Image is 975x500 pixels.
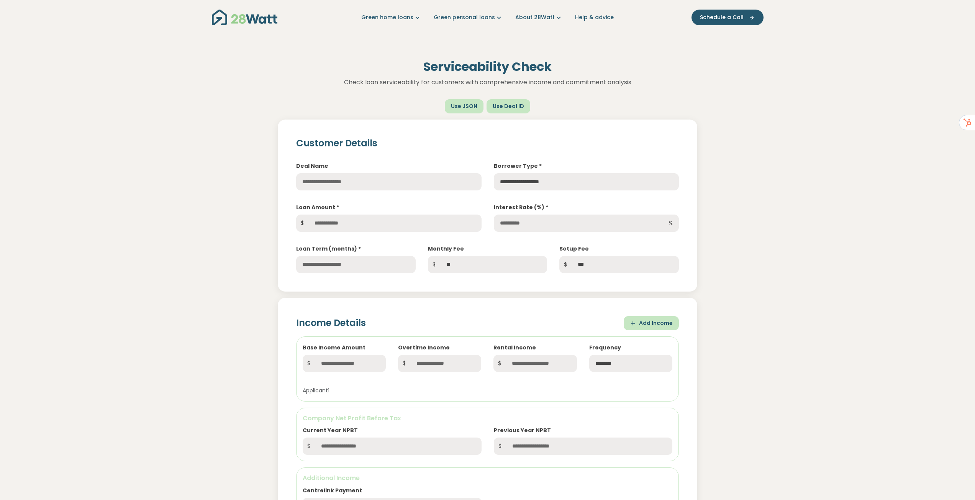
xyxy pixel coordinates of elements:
[296,138,679,149] h2: Customer Details
[296,203,339,211] label: Loan Amount *
[212,8,764,27] nav: Main navigation
[662,215,679,232] span: %
[487,99,530,113] button: Use Deal ID
[624,316,679,330] button: Add Income
[575,13,614,21] a: Help & advice
[428,256,440,273] span: $
[303,487,362,495] label: Centrelink Payment
[494,162,542,170] label: Borrower Type *
[296,245,361,253] label: Loan Term (months) *
[700,13,744,21] span: Schedule a Call
[303,414,672,423] h6: Company Net Profit Before Tax
[434,13,503,21] a: Green personal loans
[589,344,621,352] label: Frequency
[303,355,315,372] span: $
[235,77,741,87] p: Check loan serviceability for customers with comprehensive income and commitment analysis
[303,438,315,455] span: $
[428,245,464,253] label: Monthly Fee
[296,215,308,232] span: $
[235,59,741,74] h1: Serviceability Check
[398,344,450,352] label: Overtime Income
[398,355,410,372] span: $
[303,387,329,394] small: Applicant 1
[559,256,572,273] span: $
[937,463,975,500] iframe: Chat Widget
[445,99,483,113] button: Use JSON
[303,344,365,352] label: Base Income Amount
[296,162,328,170] label: Deal Name
[494,438,506,455] span: $
[361,13,421,21] a: Green home loans
[515,13,563,21] a: About 28Watt
[296,318,366,329] h2: Income Details
[559,245,589,253] label: Setup Fee
[303,474,672,482] h6: Additional Income
[692,10,764,25] button: Schedule a Call
[493,355,506,372] span: $
[493,344,536,352] label: Rental Income
[494,203,548,211] label: Interest Rate (%) *
[212,10,277,25] img: 28Watt
[303,426,358,434] label: Current Year NPBT
[494,426,551,434] label: Previous Year NPBT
